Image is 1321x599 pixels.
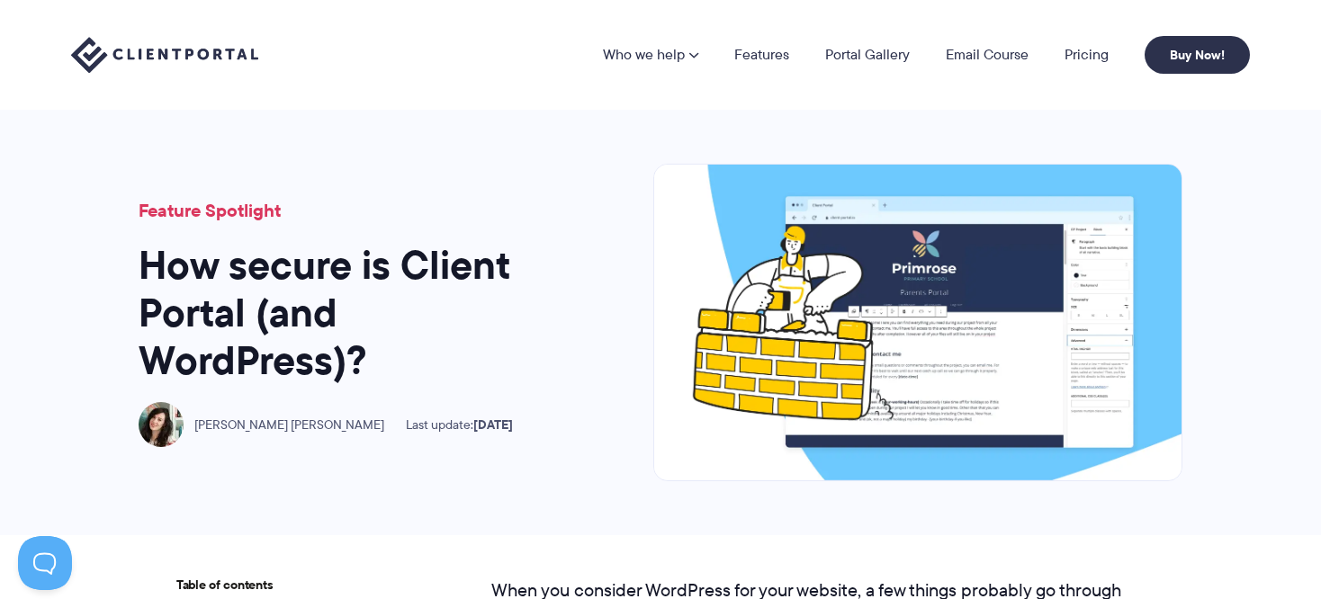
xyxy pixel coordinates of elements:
iframe: Toggle Customer Support [18,536,72,590]
h1: How secure is Client Portal (and WordPress)? [139,242,571,384]
a: Pricing [1065,48,1109,62]
a: Portal Gallery [825,48,910,62]
span: [PERSON_NAME] [PERSON_NAME] [194,417,384,433]
a: Who we help [603,48,698,62]
a: Feature Spotlight [139,197,281,224]
time: [DATE] [473,415,513,434]
a: Buy Now! [1145,36,1250,74]
span: Table of contents [176,576,401,595]
span: Last update: [406,417,513,433]
a: Features [734,48,789,62]
a: Email Course [946,48,1029,62]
